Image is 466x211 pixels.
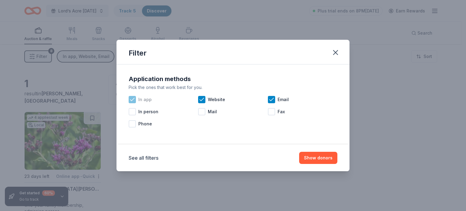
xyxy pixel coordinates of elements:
span: In app [138,96,152,103]
span: Fax [278,108,285,115]
span: Mail [208,108,217,115]
span: Phone [138,120,152,128]
span: Email [278,96,289,103]
button: See all filters [129,154,158,162]
span: In person [138,108,158,115]
div: Filter [129,48,147,58]
button: Show donors [299,152,337,164]
span: Website [208,96,225,103]
div: Application methods [129,74,337,84]
div: Pick the ones that work best for you. [129,84,337,91]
